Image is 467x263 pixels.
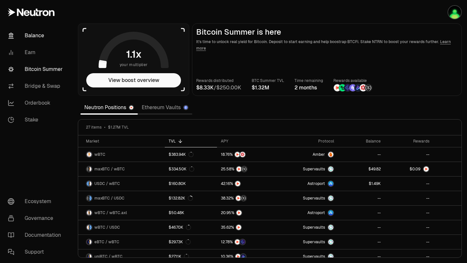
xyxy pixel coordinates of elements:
a: -- [385,191,433,205]
img: NTRN [236,210,242,215]
img: NTRN [235,181,240,186]
div: $132.82K [169,196,193,201]
img: Structured Points [242,166,247,172]
a: NTRNMars Fragments [217,147,277,162]
img: NTRN [235,254,241,259]
a: -- [385,220,433,234]
span: maxBTC / USDC [94,196,125,201]
a: $132.82K [165,191,217,205]
div: Protocol [281,139,334,144]
a: Astroport [277,177,338,191]
p: Rewards available [333,77,372,84]
img: NTRN [236,196,241,201]
span: Amber [313,152,325,157]
img: Mars Fragments [360,84,367,91]
img: wBTC Logo [90,239,92,245]
p: Time remaining [294,77,323,84]
img: NTRN [235,239,240,245]
span: USDC / wBTC [94,181,120,186]
img: Mars Fragments [240,152,245,157]
span: wBTC / wBTC.axl [94,210,127,215]
img: EtherFi Points [240,239,245,245]
a: $50.48K [165,206,217,220]
img: wBTC Logo [87,225,89,230]
span: Supervaults [303,166,325,172]
a: eBTC LogowBTC LogoeBTC / wBTC [78,235,165,249]
span: eBTC / wBTC [94,239,119,245]
button: NTRN [221,210,273,216]
span: Supervaults [303,254,325,259]
a: wBTC LogowBTC [78,147,165,162]
img: NTRN [235,152,240,157]
div: Market [86,139,161,144]
button: NTRNBedrock Diamonds [221,253,273,260]
div: $160.80K [169,181,186,186]
span: maxBTC / wBTC [94,166,125,172]
p: Rewards distributed [196,77,241,84]
img: EtherFi Points [344,84,351,91]
a: $383.94K [165,147,217,162]
img: LEDGER-PHIL [448,6,461,19]
img: maxBTC Logo [87,196,89,201]
a: wBTC LogowBTC.axl LogowBTC / wBTC.axl [78,206,165,220]
a: NTRN [217,220,277,234]
img: eBTC Logo [87,239,89,245]
img: wBTC Logo [87,210,89,215]
a: -- [338,147,385,162]
div: / [196,84,241,92]
a: $160.80K [165,177,217,191]
a: SupervaultsSupervaults [277,162,338,176]
a: maxBTC LogoUSDC LogomaxBTC / USDC [78,191,165,205]
a: Ecosystem [3,193,70,210]
a: NTRN Logo [385,162,433,176]
a: -- [338,235,385,249]
img: USDC Logo [90,196,92,201]
img: Lombard Lux [339,84,346,91]
a: Astroport [277,206,338,220]
img: wBTC Logo [90,166,92,172]
button: View boost overview [86,73,181,87]
a: wBTC LogoUSDC LogowBTC / USDC [78,220,165,234]
img: Bedrock Diamonds [354,84,362,91]
a: NTRNEtherFi Points [217,235,277,249]
a: -- [338,191,385,205]
h2: Bitcoin Summer is here [196,28,458,37]
img: USDC Logo [87,181,89,186]
img: wBTC Logo [87,152,92,157]
div: $50.48K [169,210,184,215]
img: Supervaults [328,239,333,245]
span: Astroport [307,210,325,215]
a: NTRN [217,177,277,191]
a: Documentation [3,227,70,244]
a: -- [338,206,385,220]
a: -- [385,177,433,191]
a: $46.70K [165,220,217,234]
img: USDC Logo [90,225,92,230]
a: maxBTC LogowBTC LogomaxBTC / wBTC [78,162,165,176]
span: your multiplier [120,62,148,68]
img: NTRN [334,84,341,91]
a: SupervaultsSupervaults [277,235,338,249]
span: $1.27M TVL [108,125,129,130]
button: NTRNMars Fragments [221,151,273,158]
img: NTRN [236,225,241,230]
a: Earn [3,44,70,61]
button: NTRNEtherFi Points [221,239,273,245]
img: Supervaults [328,166,333,172]
a: SupervaultsSupervaults [277,191,338,205]
img: Supervaults [328,196,333,201]
img: Solv Points [349,84,356,91]
a: NTRNStructured Points [217,191,277,205]
img: Structured Points [241,196,246,201]
div: Balance [342,139,381,144]
a: Stake [3,111,70,128]
div: Rewards [389,139,429,144]
span: Supervaults [303,196,325,201]
img: wBTC Logo [90,254,92,259]
img: wBTC.axl Logo [90,210,92,215]
button: NTRNStructured Points [221,166,273,172]
a: Balance [3,27,70,44]
img: NTRN [236,166,242,172]
span: Supervaults [303,225,325,230]
a: $334.50K [165,162,217,176]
